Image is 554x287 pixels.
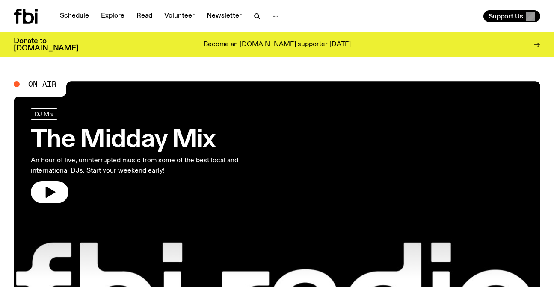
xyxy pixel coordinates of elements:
[483,10,540,22] button: Support Us
[201,10,247,22] a: Newsletter
[204,41,351,49] p: Become an [DOMAIN_NAME] supporter [DATE]
[14,38,78,52] h3: Donate to [DOMAIN_NAME]
[31,155,250,176] p: An hour of live, uninterrupted music from some of the best local and international DJs. Start you...
[31,108,250,203] a: The Midday MixAn hour of live, uninterrupted music from some of the best local and international ...
[31,128,250,152] h3: The Midday Mix
[489,12,523,20] span: Support Us
[131,10,157,22] a: Read
[35,111,53,117] span: DJ Mix
[31,108,57,120] a: DJ Mix
[96,10,130,22] a: Explore
[55,10,94,22] a: Schedule
[159,10,200,22] a: Volunteer
[28,80,56,88] span: On Air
